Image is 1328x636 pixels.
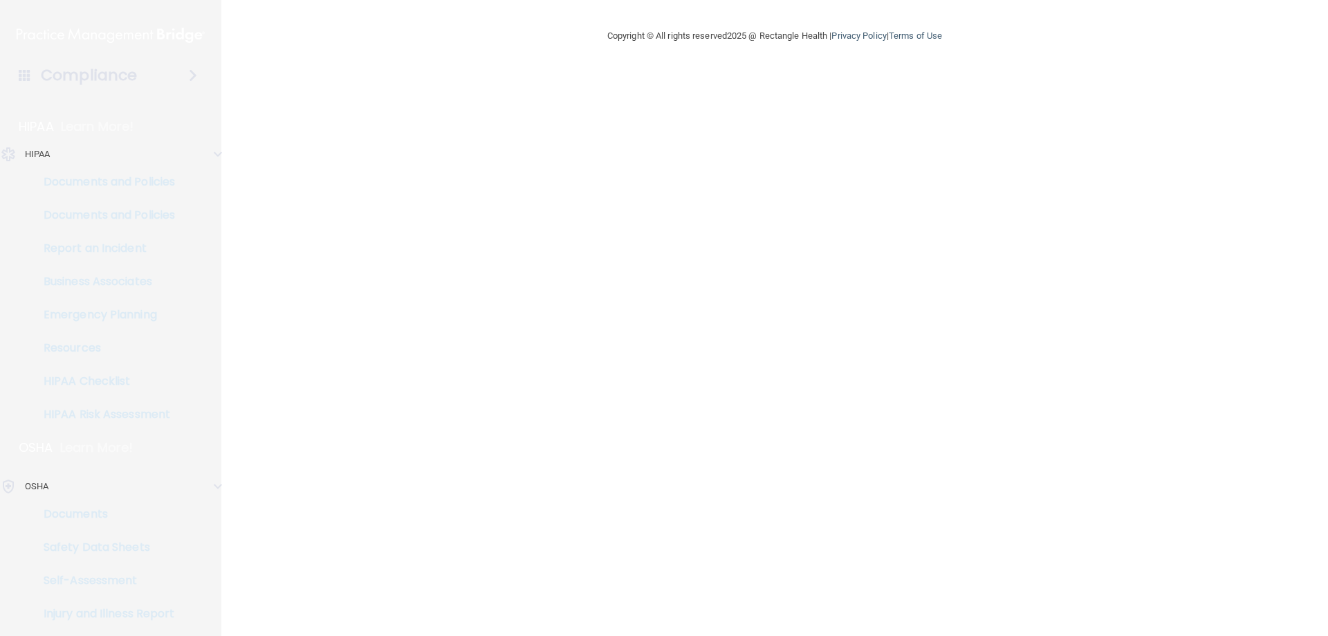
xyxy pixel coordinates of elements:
p: Documents and Policies [9,175,198,189]
p: Resources [9,341,198,355]
p: Report an Incident [9,242,198,255]
img: PMB logo [17,21,205,49]
p: OSHA [25,478,48,495]
div: Copyright © All rights reserved 2025 @ Rectangle Health | | [522,14,1027,58]
p: Business Associates [9,275,198,289]
p: HIPAA Checklist [9,374,198,388]
p: HIPAA [25,146,50,163]
p: Injury and Illness Report [9,607,198,621]
p: Safety Data Sheets [9,540,198,554]
p: Learn More! [60,439,133,456]
p: HIPAA [19,118,54,135]
p: Self-Assessment [9,574,198,588]
a: Terms of Use [889,30,942,41]
a: Privacy Policy [831,30,886,41]
h4: Compliance [41,66,137,85]
p: Documents and Policies [9,208,198,222]
p: HIPAA Risk Assessment [9,408,198,421]
p: Documents [9,507,198,521]
p: OSHA [19,439,53,456]
p: Emergency Planning [9,308,198,322]
p: Learn More! [61,118,134,135]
